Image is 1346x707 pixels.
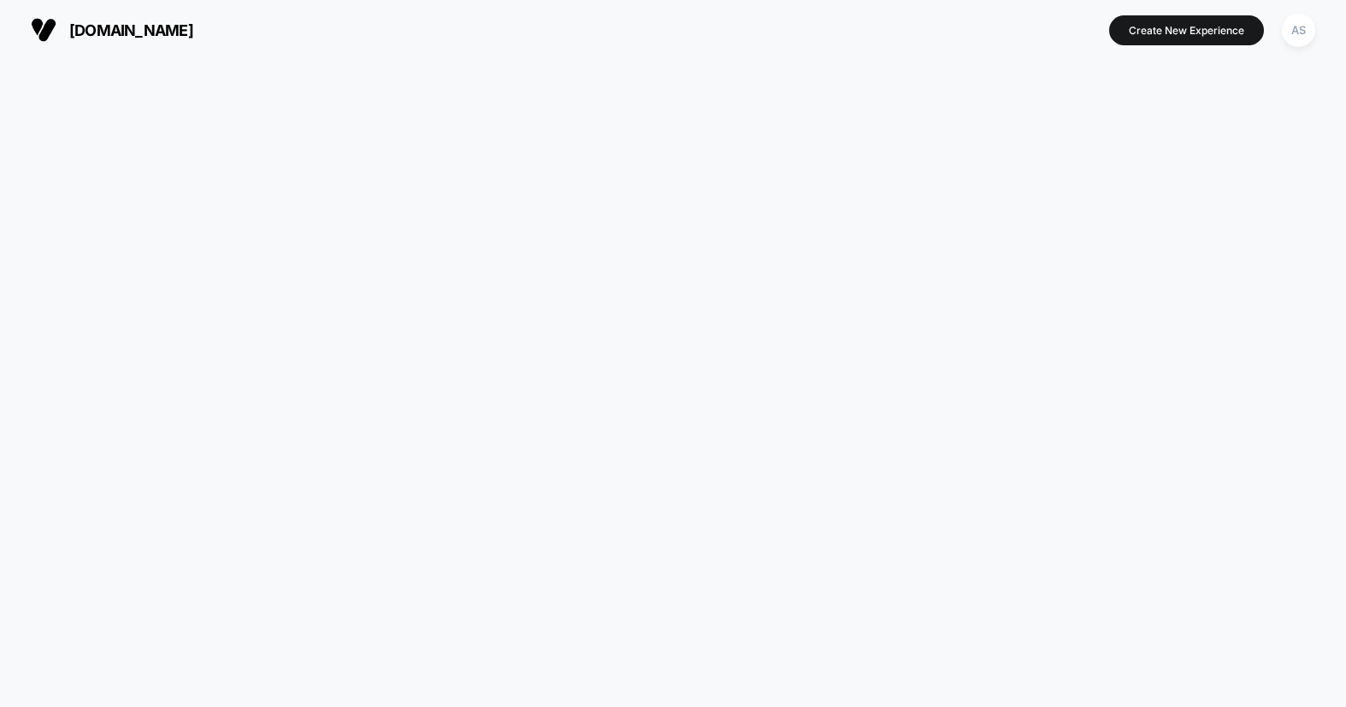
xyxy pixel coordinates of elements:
[26,16,198,44] button: [DOMAIN_NAME]
[31,17,56,43] img: Visually logo
[69,21,193,39] span: [DOMAIN_NAME]
[1109,15,1264,45] button: Create New Experience
[1282,14,1315,47] div: AS
[1277,13,1320,48] button: AS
